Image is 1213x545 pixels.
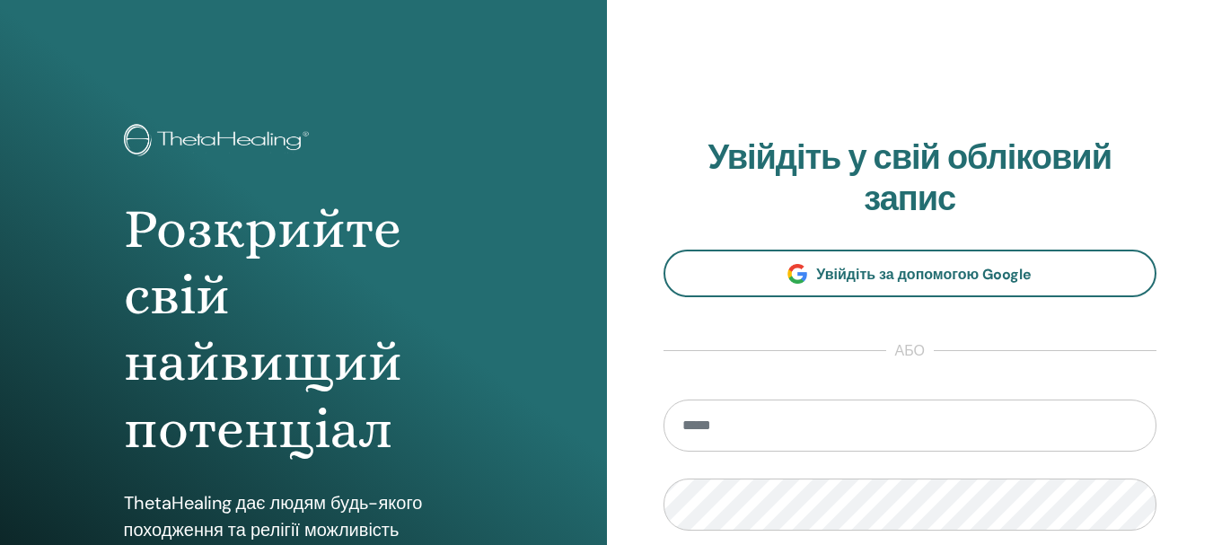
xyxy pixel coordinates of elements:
a: Увійдіть за допомогою Google [664,250,1157,297]
h1: Розкрийте свій найвищий потенціал [124,196,483,463]
span: або [886,340,934,362]
span: Увійдіть за допомогою Google [816,265,1032,284]
h2: Увійдіть у свій обліковий запис [664,137,1157,219]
